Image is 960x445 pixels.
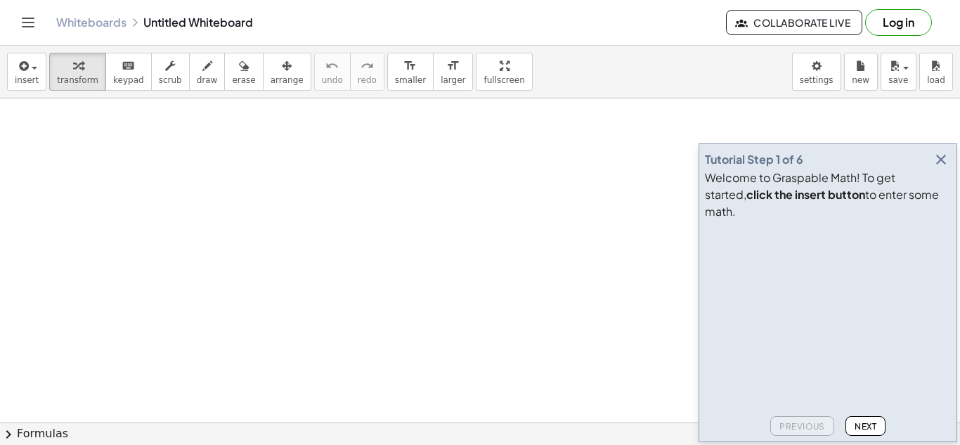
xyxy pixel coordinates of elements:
[224,53,263,91] button: erase
[746,187,865,202] b: click the insert button
[15,75,39,85] span: insert
[484,75,524,85] span: fullscreen
[17,11,39,34] button: Toggle navigation
[446,58,460,75] i: format_size
[927,75,945,85] span: load
[855,421,876,432] span: Next
[151,53,190,91] button: scrub
[738,16,850,29] span: Collaborate Live
[361,58,374,75] i: redo
[189,53,226,91] button: draw
[800,75,833,85] span: settings
[350,53,384,91] button: redoredo
[865,9,932,36] button: Log in
[705,151,803,168] div: Tutorial Step 1 of 6
[881,53,916,91] button: save
[57,75,98,85] span: transform
[845,416,886,436] button: Next
[113,75,144,85] span: keypad
[197,75,218,85] span: draw
[159,75,182,85] span: scrub
[49,53,106,91] button: transform
[105,53,152,91] button: keyboardkeypad
[888,75,908,85] span: save
[322,75,343,85] span: undo
[792,53,841,91] button: settings
[403,58,417,75] i: format_size
[314,53,351,91] button: undoundo
[122,58,135,75] i: keyboard
[387,53,434,91] button: format_sizesmaller
[271,75,304,85] span: arrange
[919,53,953,91] button: load
[433,53,473,91] button: format_sizelarger
[7,53,46,91] button: insert
[705,169,951,220] div: Welcome to Graspable Math! To get started, to enter some math.
[232,75,255,85] span: erase
[263,53,311,91] button: arrange
[56,15,127,30] a: Whiteboards
[358,75,377,85] span: redo
[726,10,862,35] button: Collaborate Live
[395,75,426,85] span: smaller
[476,53,532,91] button: fullscreen
[441,75,465,85] span: larger
[852,75,869,85] span: new
[844,53,878,91] button: new
[325,58,339,75] i: undo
